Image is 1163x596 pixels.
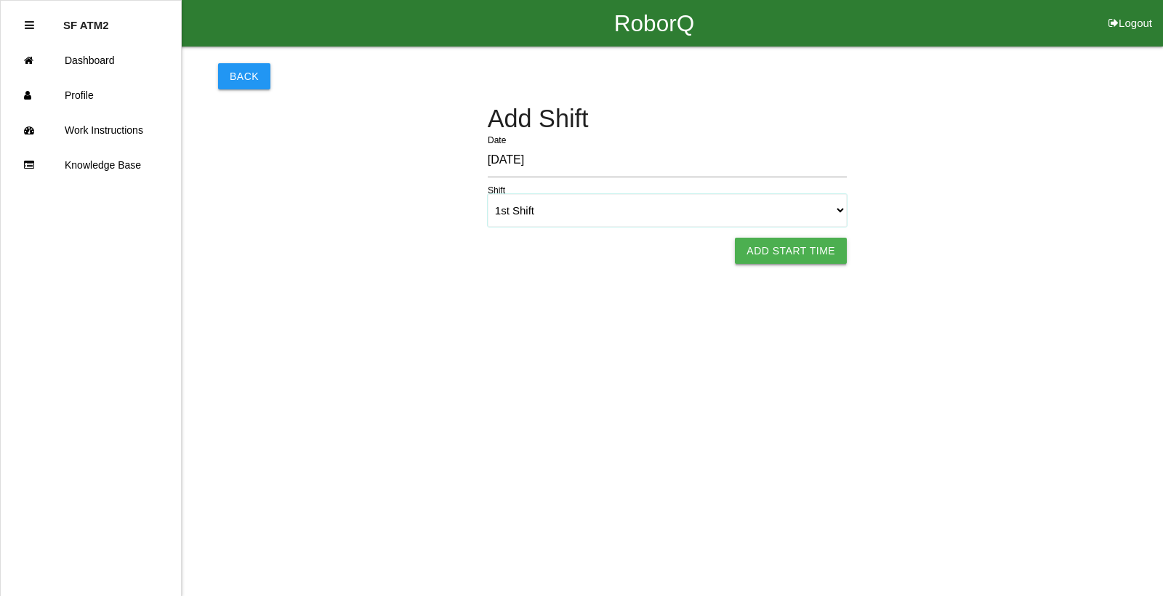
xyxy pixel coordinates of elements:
button: Back [218,63,270,89]
button: Add Start Time [735,238,847,264]
a: Work Instructions [1,113,181,148]
a: Profile [1,78,181,113]
div: Close [25,8,34,43]
label: Date [488,134,506,147]
a: Dashboard [1,43,181,78]
p: SF ATM2 [63,8,109,31]
h4: Add Shift [488,105,847,133]
label: Shift [488,184,505,197]
a: Knowledge Base [1,148,181,182]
